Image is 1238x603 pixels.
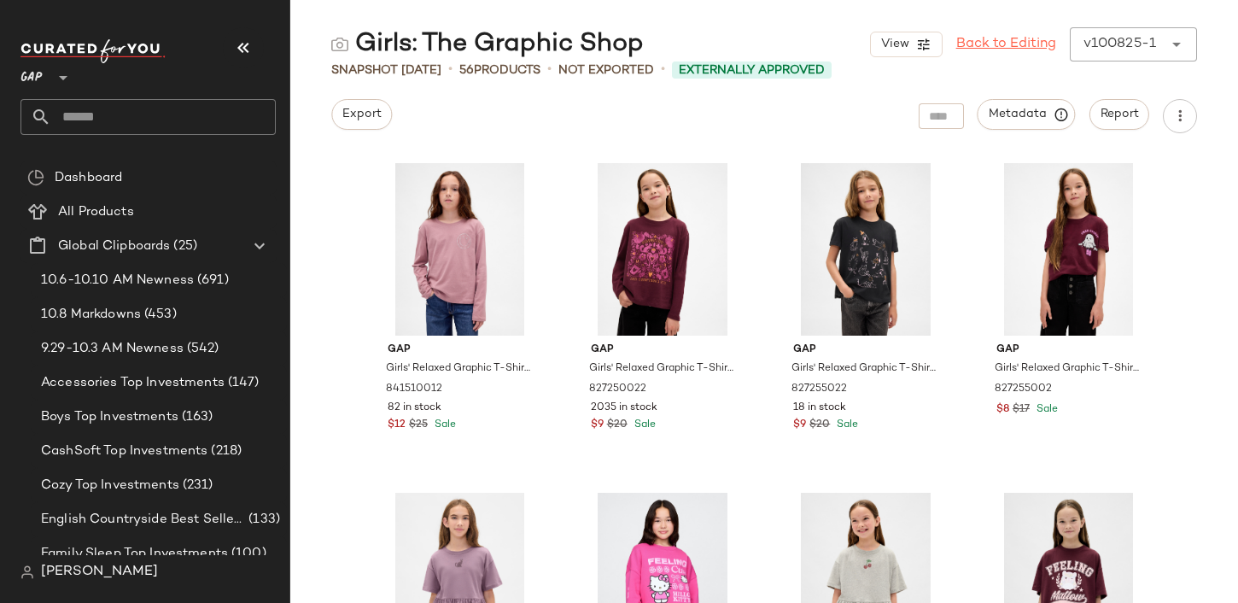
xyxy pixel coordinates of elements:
span: Metadata [988,107,1066,122]
img: cfy_white_logo.C9jOOHJF.svg [20,39,166,63]
img: svg%3e [27,169,44,186]
span: 841510012 [386,382,442,397]
span: Dashboard [55,168,122,188]
span: 827255022 [791,382,847,397]
span: $20 [607,418,628,433]
div: v100825-1 [1083,34,1156,55]
div: Girls: The Graphic Shop [331,27,644,61]
span: 9.29-10.3 AM Newness [41,339,184,359]
span: • [547,60,552,80]
span: (133) [245,510,280,530]
img: cn60643620.jpg [374,163,546,336]
div: Products [459,61,540,79]
span: Girls' Relaxed Graphic T-Shirt by Gap Tuscan Red Size M (8) [589,361,733,377]
span: Girls' Relaxed Graphic T-Shirt by Gap Tuscan Red Size XL (12) [995,361,1139,377]
span: View [879,38,908,51]
span: • [448,60,453,80]
span: [PERSON_NAME] [41,562,158,583]
span: $8 [996,402,1009,418]
span: $20 [809,418,830,433]
button: Report [1089,99,1149,130]
span: (453) [141,305,177,325]
span: All Products [58,202,134,222]
button: Export [331,99,392,130]
img: cn60633696.jpg [577,163,749,336]
span: (542) [184,339,219,359]
img: cn60634067.jpg [780,163,951,336]
span: Sale [431,419,456,430]
span: CashSoft Top Investments [41,442,207,461]
button: View [870,32,942,57]
span: Family Sleep Top Investments [41,544,228,564]
span: Gap [996,342,1141,358]
span: $17 [1013,402,1030,418]
img: svg%3e [331,36,348,53]
span: (231) [179,476,213,495]
span: Global Clipboards [58,237,170,256]
span: 827250022 [589,382,646,397]
span: Boys Top Investments [41,407,178,427]
img: svg%3e [20,565,34,579]
span: Cozy Top Investments [41,476,179,495]
span: 2035 in stock [591,401,657,416]
span: Gap [388,342,532,358]
span: (25) [170,237,197,256]
span: 10.8 Markdowns [41,305,141,325]
span: $12 [388,418,406,433]
span: Snapshot [DATE] [331,61,441,79]
span: $9 [793,418,806,433]
span: Externally Approved [679,61,825,79]
span: Export [342,108,382,121]
span: (100) [228,544,266,564]
span: $9 [591,418,604,433]
span: Sale [1033,404,1058,415]
button: Metadata [978,99,1076,130]
span: (147) [225,373,260,393]
span: Sale [833,419,858,430]
span: 82 in stock [388,401,441,416]
span: $25 [409,418,428,433]
span: 827255002 [995,382,1052,397]
span: (163) [178,407,213,427]
span: Girls' Relaxed Graphic T-Shirt by Gap Wispy Mauve Size M (8) [386,361,530,377]
span: (691) [194,271,229,290]
span: Sale [631,419,656,430]
span: 10.6-10.10 AM Newness [41,271,194,290]
span: Not Exported [558,61,654,79]
span: Report [1100,108,1139,121]
span: (218) [207,442,242,461]
span: Girls' Relaxed Graphic T-Shirt by Gap Black Size S (6/7) [791,361,936,377]
span: GAP [20,58,43,89]
img: cn60633162.jpg [983,163,1154,336]
span: • [661,60,665,80]
a: Back to Editing [956,34,1056,55]
span: 56 [459,64,474,77]
span: Gap [591,342,735,358]
span: 18 in stock [793,401,846,416]
span: English Countryside Best Sellers 9.28-10.4 [41,510,245,530]
span: Accessories Top Investments [41,373,225,393]
span: Gap [793,342,937,358]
